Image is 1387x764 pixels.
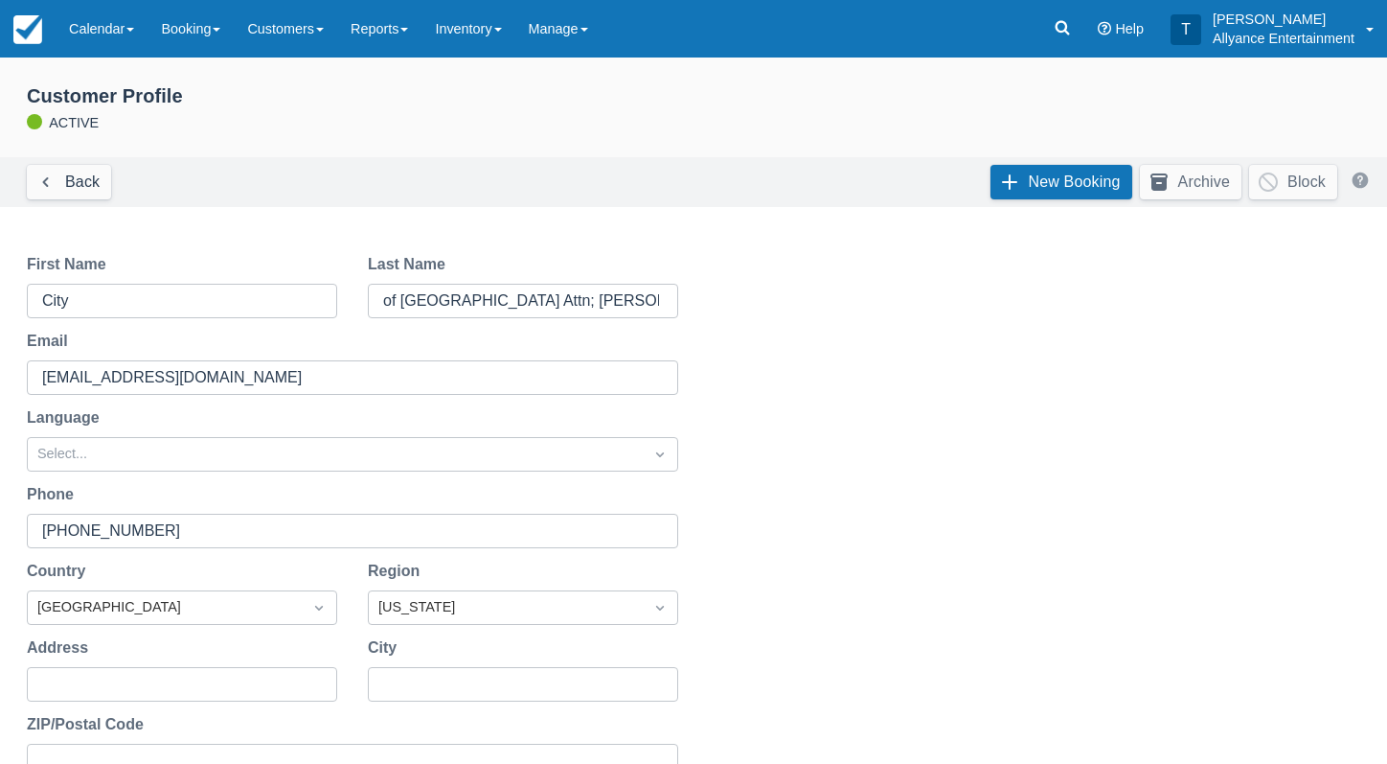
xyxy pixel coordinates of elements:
[27,713,151,736] label: ZIP/Postal Code
[1115,21,1144,36] span: Help
[990,165,1132,199] a: New Booking
[4,84,1383,134] div: ACTIVE
[650,598,670,617] span: Dropdown icon
[309,598,329,617] span: Dropdown icon
[27,406,107,429] label: Language
[27,84,1383,108] div: Customer Profile
[27,483,81,506] label: Phone
[368,560,427,583] label: Region
[27,330,76,353] label: Email
[27,637,96,660] label: Address
[27,560,93,583] label: Country
[1140,165,1241,199] button: Archive
[27,253,114,276] label: First Name
[37,444,633,465] div: Select...
[1213,10,1354,29] p: [PERSON_NAME]
[1098,22,1111,35] i: Help
[13,15,42,44] img: checkfront-main-nav-mini-logo.png
[1213,29,1354,48] p: Allyance Entertainment
[368,637,404,660] label: City
[27,165,111,199] a: Back
[368,253,453,276] label: Last Name
[1171,14,1201,45] div: T
[650,445,670,464] span: Dropdown icon
[1249,165,1337,199] button: Block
